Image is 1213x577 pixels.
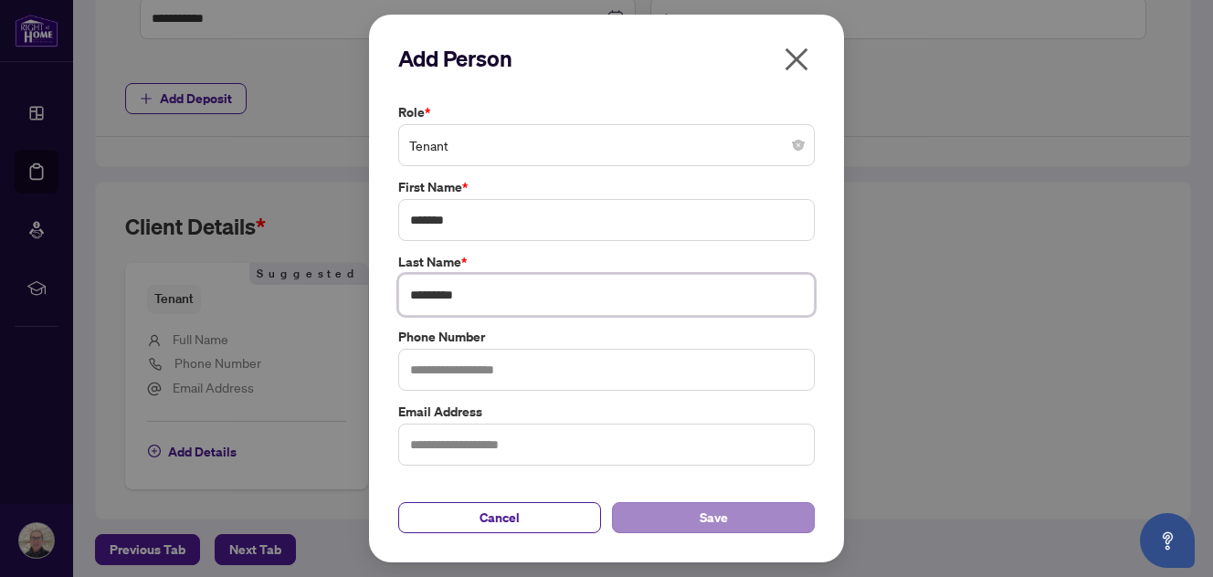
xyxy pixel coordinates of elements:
button: Cancel [398,502,601,533]
h2: Add Person [398,44,815,73]
label: Phone Number [398,327,815,347]
span: Save [700,503,728,532]
button: Save [612,502,815,533]
button: Open asap [1140,513,1195,568]
span: Tenant [409,128,804,163]
label: Last Name [398,252,815,272]
span: Cancel [480,503,520,532]
label: Role [398,102,815,122]
span: close [782,45,811,74]
span: close-circle [793,140,804,151]
label: Email Address [398,402,815,422]
label: First Name [398,177,815,197]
